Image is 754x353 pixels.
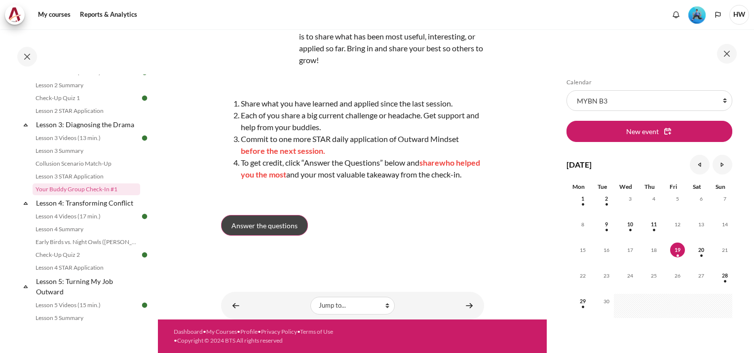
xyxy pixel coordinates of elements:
[669,7,683,22] div: Show notification window with no new notifications
[261,328,297,335] a: Privacy Policy
[33,158,140,170] a: Collusion Scenario Match-Up
[717,243,732,257] span: 21
[670,268,685,283] span: 26
[33,223,140,235] a: Lesson 4 Summary
[599,268,614,283] span: 23
[575,243,590,257] span: 15
[33,211,140,222] a: Lesson 4 Videos (17 min.)
[623,191,638,206] span: 3
[575,268,590,283] span: 22
[623,217,638,232] span: 10
[5,5,30,25] a: Architeck Architeck
[575,196,590,202] a: Monday, 1 September events
[33,325,140,337] a: Drop the Right Fit
[33,79,140,91] a: Lesson 2 Summary
[33,299,140,311] a: Lesson 5 Videos (15 min.)
[717,217,732,232] span: 14
[598,183,607,190] span: Tue
[566,121,732,141] button: New event
[670,191,685,206] span: 5
[174,328,203,335] a: Dashboard
[566,78,732,86] h5: Calendar
[221,7,484,66] p: buddy group! Lunch, coffee, drinks...whatever, wherever but most important is to share what has b...
[599,294,614,309] span: 30
[688,5,706,24] div: Level #3
[140,94,149,103] img: Done
[623,243,638,257] span: 17
[241,110,479,132] span: Each of you share a big current challenge or headache. Get support and help from your buddies.
[670,217,685,232] span: 12
[140,301,149,310] img: Done
[566,159,592,171] h4: [DATE]
[693,183,701,190] span: Sat
[626,126,659,137] span: New event
[619,183,632,190] span: Wed
[33,171,140,182] a: Lesson 3 STAR Application
[33,183,140,195] a: Your Buddy Group Check-In #1
[717,268,732,283] span: 28
[646,243,661,257] span: 18
[241,133,484,157] li: Commit to one more STAR daily application of Outward Mindset
[419,158,439,167] span: share
[241,98,484,109] li: Share what you have learned and applied since the last session.
[206,328,237,335] a: My Courses
[623,268,638,283] span: 24
[717,273,732,279] a: Sunday, 28 September events
[670,247,685,253] a: Today Friday, 19 September
[226,296,246,315] a: ◄ Lesson 3 STAR Application
[694,268,709,283] span: 27
[35,196,140,210] a: Lesson 4: Transforming Conflict
[694,247,709,253] a: Saturday, 20 September events
[35,118,140,131] a: Lesson 3: Diagnosing the Drama
[694,191,709,206] span: 6
[694,243,709,257] span: 20
[670,183,677,190] span: Fri
[688,6,706,24] img: Level #3
[711,7,725,22] button: Languages
[575,294,590,309] span: 29
[575,191,590,206] span: 1
[241,146,323,155] span: before the next session
[599,221,614,227] a: Tuesday, 9 September events
[21,120,31,130] span: Collapse
[646,217,661,232] span: 11
[300,328,333,335] a: Terms of Use
[575,298,590,304] a: Monday, 29 September events
[33,312,140,324] a: Lesson 5 Summary
[459,296,479,315] a: Lesson 4 Videos (17 min.) ►
[646,221,661,227] a: Thursday, 11 September events
[661,243,685,268] td: Today
[716,183,725,190] span: Sun
[323,146,325,155] span: .
[231,220,298,231] span: Answer the questions
[174,327,362,345] div: • • • • •
[694,217,709,232] span: 13
[240,328,258,335] a: Profile
[646,191,661,206] span: 4
[599,243,614,257] span: 16
[35,275,140,298] a: Lesson 5: Turning My Job Outward
[33,249,140,261] a: Check-Up Quiz 2
[717,191,732,206] span: 7
[140,212,149,221] img: Done
[33,105,140,117] a: Lesson 2 STAR Application
[21,198,31,208] span: Collapse
[8,7,22,22] img: Architeck
[76,5,141,25] a: Reports & Analytics
[599,196,614,202] a: Tuesday, 2 September events
[670,243,685,257] span: 19
[33,145,140,157] a: Lesson 3 Summary
[729,5,749,25] span: HW
[35,5,74,25] a: My courses
[140,134,149,142] img: Done
[599,217,614,232] span: 9
[221,215,308,236] a: Answer the questions
[33,262,140,274] a: Lesson 4 STAR Application
[21,282,31,291] span: Collapse
[729,5,749,25] a: User menu
[644,183,655,190] span: Thu
[33,236,140,248] a: Early Birds vs. Night Owls ([PERSON_NAME]'s Story)
[575,217,590,232] span: 8
[684,5,710,24] a: Level #3
[623,221,638,227] a: Wednesday, 10 September events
